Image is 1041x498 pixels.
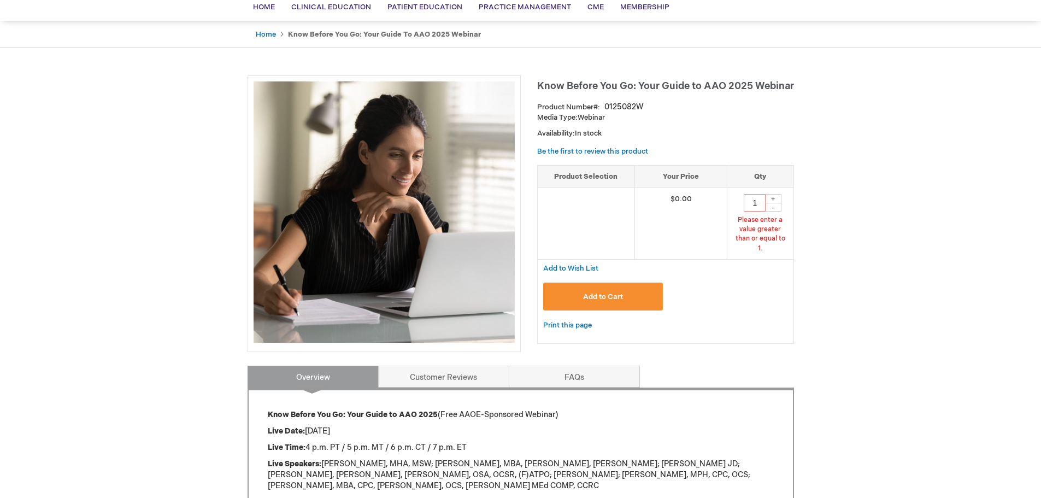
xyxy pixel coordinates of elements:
p: Availability: [537,128,794,139]
a: Customer Reviews [378,366,509,388]
a: Home [256,30,276,39]
strong: Media Type: [537,113,578,122]
p: Webinar [537,113,794,123]
div: - [765,203,781,212]
span: Membership [620,3,669,11]
td: $0.00 [634,188,727,260]
img: Know Before You Go: Your Guide to AAO 2025 Webinar [254,81,515,343]
span: Patient Education [387,3,462,11]
a: Add to Wish List [543,263,598,273]
a: Overview [248,366,379,388]
strong: Know Before You Go: Your Guide to AAO 2025 [268,410,438,419]
p: 4 p.m. PT / 5 p.m. MT / 6 p.m. CT / 7 p.m. ET [268,442,774,453]
th: Product Selection [538,165,635,188]
span: CME [587,3,604,11]
input: Qty [744,194,766,212]
div: 0125082W [604,102,643,113]
strong: Live Speakers: [268,459,321,468]
th: Qty [727,165,793,188]
div: Please enter a value greater than or equal to 1. [733,215,787,253]
span: Practice Management [479,3,571,11]
strong: Product Number [537,103,600,112]
span: Clinical Education [291,3,371,11]
span: Know Before You Go: Your Guide to AAO 2025 Webinar [537,80,794,92]
div: + [765,194,781,203]
p: [DATE] [268,426,774,437]
strong: Know Before You Go: Your Guide to AAO 2025 Webinar [288,30,481,39]
a: Print this page [543,319,592,332]
span: Add to Cart [583,292,623,301]
p: [PERSON_NAME], MHA, MSW; [PERSON_NAME], MBA, [PERSON_NAME], [PERSON_NAME]; [PERSON_NAME] JD; [PER... [268,459,774,491]
strong: Live Time: [268,443,305,452]
a: FAQs [509,366,640,388]
th: Your Price [634,165,727,188]
span: Home [253,3,275,11]
p: (Free AAOE-Sponsored Webinar) [268,409,774,420]
button: Add to Cart [543,283,663,310]
span: Add to Wish List [543,264,598,273]
strong: Live Date: [268,426,305,436]
a: Be the first to review this product [537,147,648,156]
span: In stock [575,129,602,138]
